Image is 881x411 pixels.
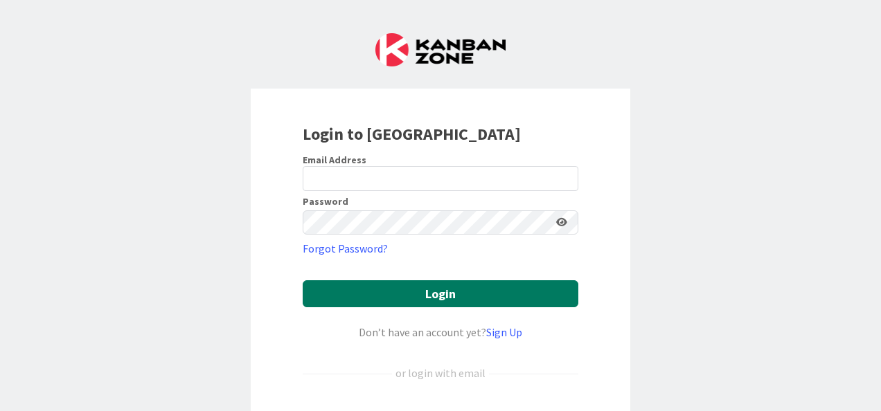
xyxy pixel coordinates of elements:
img: Kanban Zone [375,33,506,66]
div: or login with email [392,365,489,381]
div: Don’t have an account yet? [303,324,578,340]
a: Forgot Password? [303,240,388,257]
button: Login [303,280,578,307]
label: Password [303,197,348,206]
label: Email Address [303,154,366,166]
b: Login to [GEOGRAPHIC_DATA] [303,123,521,145]
a: Sign Up [486,325,522,339]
